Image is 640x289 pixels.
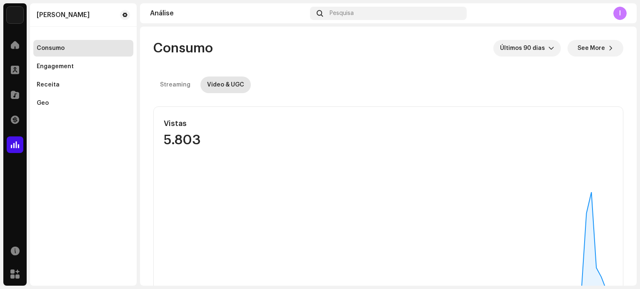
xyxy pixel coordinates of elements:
[548,40,554,57] div: dropdown trigger
[567,40,623,57] button: See More
[500,40,548,57] span: Últimos 90 dias
[153,40,213,57] span: Consumo
[150,10,307,17] div: Análise
[330,10,354,17] span: Pesquisa
[160,77,190,93] div: Streaming
[207,77,244,93] div: Video & UGC
[164,117,300,130] div: Vistas
[33,40,133,57] re-m-nav-item: Consumo
[37,100,49,106] div: Geo
[164,133,300,147] div: 5.803
[37,12,90,18] div: Ivan Silva
[613,7,627,20] div: I
[33,77,133,93] re-m-nav-item: Receita
[7,7,23,23] img: 8570ccf7-64aa-46bf-9f70-61ee3b8451d8
[33,95,133,111] re-m-nav-item: Geo
[37,82,60,88] div: Receita
[37,45,65,52] div: Consumo
[37,63,74,70] div: Engagement
[33,58,133,75] re-m-nav-item: Engagement
[577,40,605,57] span: See More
